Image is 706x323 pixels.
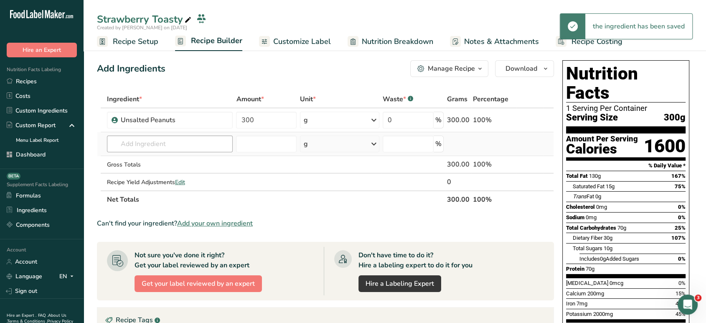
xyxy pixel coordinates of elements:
span: Total Fat [566,173,588,179]
span: 45% [676,311,686,317]
span: Protein [566,266,584,272]
button: Get your label reviewed by an expert [135,275,262,292]
span: Created by [PERSON_NAME] on [DATE] [97,24,187,31]
a: Recipe Costing [556,32,622,51]
span: 0mcg [609,280,623,286]
div: Can't find your ingredient? [97,218,554,228]
span: 130g [589,173,601,179]
span: Recipe Costing [571,36,622,47]
span: 25% [675,225,686,231]
div: Waste [383,94,413,104]
a: Notes & Attachments [450,32,539,51]
span: Percentage [473,94,508,104]
span: 0% [678,214,686,220]
button: Download [495,60,554,77]
div: 0 [447,177,470,187]
span: Nutrition Breakdown [362,36,433,47]
span: 107% [671,235,686,241]
span: 0mg [596,204,607,210]
th: 100% [471,190,516,208]
input: Add Ingredient [107,136,233,152]
span: 200mg [587,290,604,297]
div: 300.00 [447,159,470,169]
span: 0% [678,280,686,286]
div: the ingredient has been saved [585,14,692,39]
div: Manage Recipe [428,64,475,74]
span: 70g [586,266,594,272]
div: EN [59,272,77,282]
span: 167% [671,173,686,179]
span: Amount [236,94,264,104]
a: Customize Label [259,32,331,51]
span: Ingredient [107,94,142,104]
div: 1600 [644,135,686,157]
button: Manage Recipe [410,60,488,77]
span: 0mg [586,214,597,220]
a: Nutrition Breakdown [348,32,433,51]
span: Includes Added Sugars [579,256,639,262]
span: 0% [678,256,686,262]
span: 2000mg [593,311,613,317]
div: Amount Per Serving [566,135,638,143]
a: Recipe Builder [175,31,242,51]
span: 0g [600,256,606,262]
h1: Nutrition Facts [566,64,686,103]
a: Recipe Setup [97,32,158,51]
div: g [304,115,308,125]
div: BETA [7,173,20,179]
span: 0g [595,193,601,200]
a: FAQ . [38,313,48,318]
span: Cholesterol [566,204,595,210]
span: 15g [606,183,615,190]
span: Potassium [566,311,592,317]
div: Gross Totals [107,160,233,169]
th: 300.00 [445,190,471,208]
span: Fat [573,193,594,200]
span: Iron [566,300,575,307]
section: % Daily Value * [566,161,686,171]
span: 10g [604,245,612,251]
span: 300g [664,113,686,123]
span: Serving Size [566,113,618,123]
div: Custom Report [7,121,56,130]
div: Add Ingredients [97,62,165,76]
button: Hire an Expert [7,43,77,57]
span: Sodium [566,214,584,220]
span: Recipe Setup [113,36,158,47]
span: 70g [617,225,626,231]
div: 100% [473,159,514,169]
div: Not sure you've done it right? Get your label reviewed by an expert [135,250,249,270]
span: Get your label reviewed by an expert [142,279,255,289]
span: 0% [678,204,686,210]
div: Recipe Yield Adjustments [107,178,233,187]
span: 7mg [576,300,587,307]
span: Unit [300,94,316,104]
i: Trans [573,193,587,200]
span: [MEDICAL_DATA] [566,280,608,286]
span: 30g [604,235,612,241]
a: Hire an Expert . [7,313,36,318]
span: 40% [676,300,686,307]
span: Total Carbohydrates [566,225,616,231]
div: Unsalted Peanuts [121,115,225,125]
div: Don't have time to do it? Hire a labeling expert to do it for you [358,250,472,270]
div: Strawberry Toasty [97,12,193,27]
a: Hire a Labeling Expert [358,275,441,292]
span: Download [505,64,537,74]
iframe: Intercom live chat [678,295,698,315]
span: 3 [695,295,701,301]
span: Calcium [566,290,586,297]
span: Grams [447,94,467,104]
th: Net Totals [105,190,445,208]
div: 300.00 [447,115,470,125]
span: Edit [175,178,185,186]
span: Add your own ingredient [177,218,253,228]
span: Recipe Builder [191,35,242,46]
span: Notes & Attachments [464,36,539,47]
span: Dietary Fiber [573,235,602,241]
span: Customize Label [273,36,331,47]
span: 15% [676,290,686,297]
div: Calories [566,143,638,155]
div: g [304,139,308,149]
span: 75% [675,183,686,190]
